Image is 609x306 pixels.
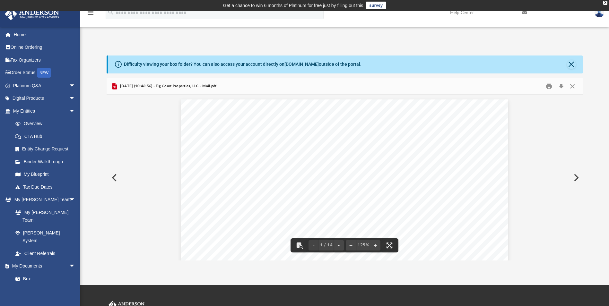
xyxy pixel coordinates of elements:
[107,95,582,260] div: File preview
[603,1,607,5] div: close
[4,54,85,66] a: Tax Organizers
[293,238,307,252] button: Toggle findbar
[9,168,82,181] a: My Blueprint
[4,28,85,41] a: Home
[107,95,582,260] div: Document Viewer
[9,143,85,156] a: Entity Change Request
[69,193,82,207] span: arrow_drop_down
[9,226,82,247] a: [PERSON_NAME] System
[9,272,79,285] a: Box
[4,79,85,92] a: Platinum Q&Aarrow_drop_down
[37,68,51,78] div: NEW
[9,130,85,143] a: CTA Hub
[3,8,61,20] img: Anderson Advisors Platinum Portal
[107,169,121,187] button: Previous File
[370,238,380,252] button: Zoom in
[69,105,82,118] span: arrow_drop_down
[87,12,94,17] a: menu
[284,62,319,67] a: [DOMAIN_NAME]
[4,92,85,105] a: Digital Productsarrow_drop_down
[319,243,334,247] span: 1 / 14
[356,243,370,247] div: Current zoom level
[69,260,82,273] span: arrow_drop_down
[4,41,85,54] a: Online Ordering
[366,2,386,9] a: survey
[346,238,356,252] button: Zoom out
[9,206,79,226] a: My [PERSON_NAME] Team
[9,181,85,193] a: Tax Due Dates
[4,193,82,206] a: My [PERSON_NAME] Teamarrow_drop_down
[124,61,361,68] div: Difficulty viewing your box folder? You can also access your account directly on outside of the p...
[9,247,82,260] a: Client Referrals
[555,81,567,91] button: Download
[107,78,582,260] div: Preview
[4,66,85,80] a: Order StatusNEW
[595,8,604,17] img: User Pic
[567,81,578,91] button: Close
[4,105,85,117] a: My Entitiesarrow_drop_down
[9,117,85,130] a: Overview
[382,238,396,252] button: Enter fullscreen
[567,60,576,69] button: Close
[107,9,114,16] i: search
[319,238,334,252] button: 1 / 14
[69,79,82,92] span: arrow_drop_down
[543,81,555,91] button: Print
[223,2,363,9] div: Get a chance to win 6 months of Platinum for free just by filling out this
[569,169,583,187] button: Next File
[4,260,82,273] a: My Documentsarrow_drop_down
[69,92,82,105] span: arrow_drop_down
[334,238,344,252] button: Next page
[9,155,85,168] a: Binder Walkthrough
[118,83,216,89] span: [DATE] (10:46:56) - Fig Court Properties, LLC - Mail.pdf
[87,9,94,17] i: menu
